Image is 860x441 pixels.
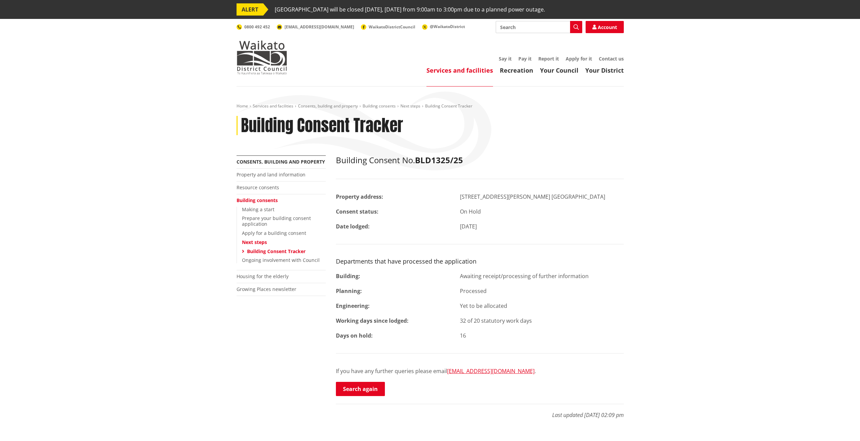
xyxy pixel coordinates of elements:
[455,332,629,340] div: 16
[275,3,545,16] span: [GEOGRAPHIC_DATA] will be closed [DATE], [DATE] from 9:00am to 3:00pm due to a planned power outage.
[500,66,533,74] a: Recreation
[336,193,383,200] strong: Property address:
[285,24,354,30] span: [EMAIL_ADDRESS][DOMAIN_NAME]
[253,103,293,109] a: Services and facilities
[415,154,463,166] strong: BLD1325/25
[455,207,629,216] div: On Hold
[336,223,370,230] strong: Date lodged:
[336,317,409,324] strong: Working days since lodged:
[242,230,306,236] a: Apply for a building consent
[455,317,629,325] div: 32 of 20 statutory work days
[298,103,358,109] a: Consents, building and property
[447,367,535,375] a: [EMAIL_ADDRESS][DOMAIN_NAME]
[336,332,373,339] strong: Days on hold:
[422,24,465,29] a: @WaikatoDistrict
[242,257,320,263] a: Ongoing involvement with Council
[336,208,378,215] strong: Consent status:
[247,248,305,254] a: Building Consent Tracker
[336,258,624,265] h3: Departments that have processed the application
[499,55,512,62] a: Say it
[237,41,287,74] img: Waikato District Council - Te Kaunihera aa Takiwaa o Waikato
[237,158,325,165] a: Consents, building and property
[242,239,267,245] a: Next steps
[336,155,624,165] h2: Building Consent No.
[244,24,270,30] span: 0800 492 452
[237,184,279,191] a: Resource consents
[277,24,354,30] a: [EMAIL_ADDRESS][DOMAIN_NAME]
[518,55,532,62] a: Pay it
[540,66,579,74] a: Your Council
[237,197,278,203] a: Building consents
[336,287,362,295] strong: Planning:
[336,404,624,419] p: Last updated [DATE] 02:09 pm
[336,302,370,310] strong: Engineering:
[455,222,629,230] div: [DATE]
[237,103,624,109] nav: breadcrumb
[242,206,274,213] a: Making a start
[538,55,559,62] a: Report it
[361,24,415,30] a: WaikatoDistrictCouncil
[336,367,624,375] p: If you have any further queries please email .
[369,24,415,30] span: WaikatoDistrictCouncil
[336,272,360,280] strong: Building:
[336,382,385,396] a: Search again
[237,286,296,292] a: Growing Places newsletter
[586,21,624,33] a: Account
[363,103,396,109] a: Building consents
[566,55,592,62] a: Apply for it
[496,21,582,33] input: Search input
[426,66,493,74] a: Services and facilities
[237,3,263,16] span: ALERT
[455,272,629,280] div: Awaiting receipt/processing of further information
[425,103,472,109] span: Building Consent Tracker
[400,103,420,109] a: Next steps
[585,66,624,74] a: Your District
[430,24,465,29] span: @WaikatoDistrict
[242,215,311,227] a: Prepare your building consent application
[237,103,248,109] a: Home
[237,24,270,30] a: 0800 492 452
[599,55,624,62] a: Contact us
[455,193,629,201] div: [STREET_ADDRESS][PERSON_NAME] [GEOGRAPHIC_DATA]
[455,302,629,310] div: Yet to be allocated
[237,171,305,178] a: Property and land information
[241,116,403,136] h1: Building Consent Tracker
[455,287,629,295] div: Processed
[237,273,289,279] a: Housing for the elderly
